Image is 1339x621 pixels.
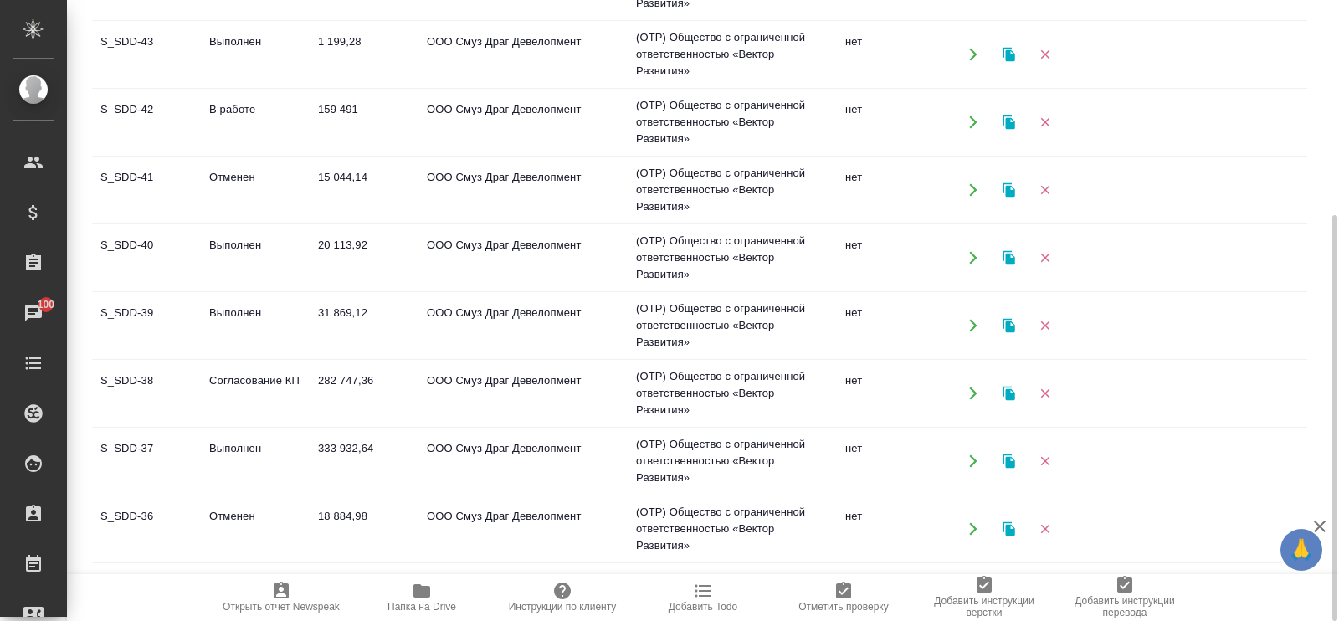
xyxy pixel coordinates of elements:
[418,93,628,151] td: ООО Смуз Драг Девелопмент
[956,38,990,72] button: Открыть
[837,296,946,355] td: нет
[1028,38,1062,72] button: Удалить
[4,292,63,334] a: 100
[492,574,633,621] button: Инструкции по клиенту
[201,25,310,84] td: Выполнен
[418,296,628,355] td: ООО Смуз Драг Девелопмент
[92,228,201,287] td: S_SDD-40
[924,595,1044,618] span: Добавить инструкции верстки
[1028,444,1062,479] button: Удалить
[92,500,201,558] td: S_SDD-36
[201,364,310,423] td: Согласование КП
[310,228,418,287] td: 20 113,92
[92,296,201,355] td: S_SDD-39
[310,296,418,355] td: 31 869,12
[837,93,946,151] td: нет
[628,224,837,291] td: (OTP) Общество с ограниченной ответственностью «Вектор Развития»
[223,601,340,613] span: Открыть отчет Newspeak
[628,157,837,223] td: (OTP) Общество с ограниченной ответственностью «Вектор Развития»
[837,364,946,423] td: нет
[633,574,773,621] button: Добавить Todo
[418,25,628,84] td: ООО Смуз Драг Девелопмент
[509,601,617,613] span: Инструкции по клиенту
[1280,529,1322,571] button: 🙏
[1054,574,1195,621] button: Добавить инструкции перевода
[418,500,628,558] td: ООО Смуз Драг Девелопмент
[992,377,1026,411] button: Клонировать
[92,25,201,84] td: S_SDD-43
[310,25,418,84] td: 1 199,28
[669,601,737,613] span: Добавить Todo
[418,364,628,423] td: ООО Смуз Драг Девелопмент
[92,161,201,219] td: S_SDD-41
[628,428,837,495] td: (OTP) Общество с ограниченной ответственностью «Вектор Развития»
[92,93,201,151] td: S_SDD-42
[310,500,418,558] td: 18 884,98
[201,228,310,287] td: Выполнен
[914,574,1054,621] button: Добавить инструкции верстки
[628,21,837,88] td: (OTP) Общество с ограниченной ответственностью «Вектор Развития»
[992,512,1026,547] button: Клонировать
[956,105,990,140] button: Открыть
[1028,512,1062,547] button: Удалить
[28,296,65,313] span: 100
[387,601,456,613] span: Папка на Drive
[628,495,837,562] td: (OTP) Общество с ограниченной ответственностью «Вектор Развития»
[201,500,310,558] td: Отменен
[310,364,418,423] td: 282 747,36
[310,93,418,151] td: 159 491
[310,432,418,490] td: 333 932,64
[956,377,990,411] button: Открыть
[992,241,1026,275] button: Клонировать
[956,173,990,208] button: Открыть
[628,89,837,156] td: (OTP) Общество с ограниченной ответственностью «Вектор Развития»
[992,173,1026,208] button: Клонировать
[351,574,492,621] button: Папка на Drive
[992,38,1026,72] button: Клонировать
[837,228,946,287] td: нет
[201,296,310,355] td: Выполнен
[92,432,201,490] td: S_SDD-37
[956,241,990,275] button: Открыть
[837,500,946,558] td: нет
[628,360,837,427] td: (OTP) Общество с ограниченной ответственностью «Вектор Развития»
[1028,377,1062,411] button: Удалить
[418,432,628,490] td: ООО Смуз Драг Девелопмент
[837,25,946,84] td: нет
[1028,173,1062,208] button: Удалить
[1065,595,1185,618] span: Добавить инструкции перевода
[310,161,418,219] td: 15 044,14
[1287,532,1316,567] span: 🙏
[211,574,351,621] button: Открыть отчет Newspeak
[992,105,1026,140] button: Клонировать
[992,444,1026,479] button: Клонировать
[1028,241,1062,275] button: Удалить
[201,93,310,151] td: В работе
[418,161,628,219] td: ООО Смуз Драг Девелопмент
[798,601,888,613] span: Отметить проверку
[956,309,990,343] button: Открыть
[418,228,628,287] td: ООО Смуз Драг Девелопмент
[201,432,310,490] td: Выполнен
[992,309,1026,343] button: Клонировать
[956,444,990,479] button: Открыть
[837,161,946,219] td: нет
[773,574,914,621] button: Отметить проверку
[628,292,837,359] td: (OTP) Общество с ограниченной ответственностью «Вектор Развития»
[837,432,946,490] td: нет
[1028,105,1062,140] button: Удалить
[201,161,310,219] td: Отменен
[956,512,990,547] button: Открыть
[1028,309,1062,343] button: Удалить
[92,364,201,423] td: S_SDD-38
